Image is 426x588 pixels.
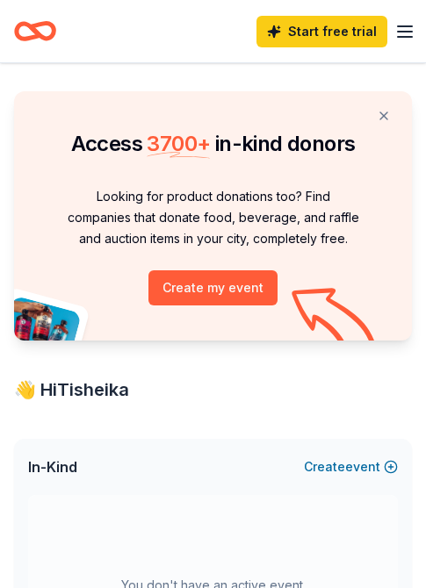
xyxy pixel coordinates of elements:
p: Looking for product donations too? Find companies that donate food, beverage, and raffle and auct... [35,186,391,249]
button: Createevent [304,456,398,477]
span: Access in-kind donors [71,131,356,156]
a: Home [14,11,56,52]
button: Create my event [148,270,278,305]
img: Curvy arrow [292,288,379,354]
div: 👋 Hi Tisheika [14,376,412,404]
a: Start free trial [256,16,387,47]
span: 3700 + [147,131,210,156]
span: In-Kind [28,456,77,477]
